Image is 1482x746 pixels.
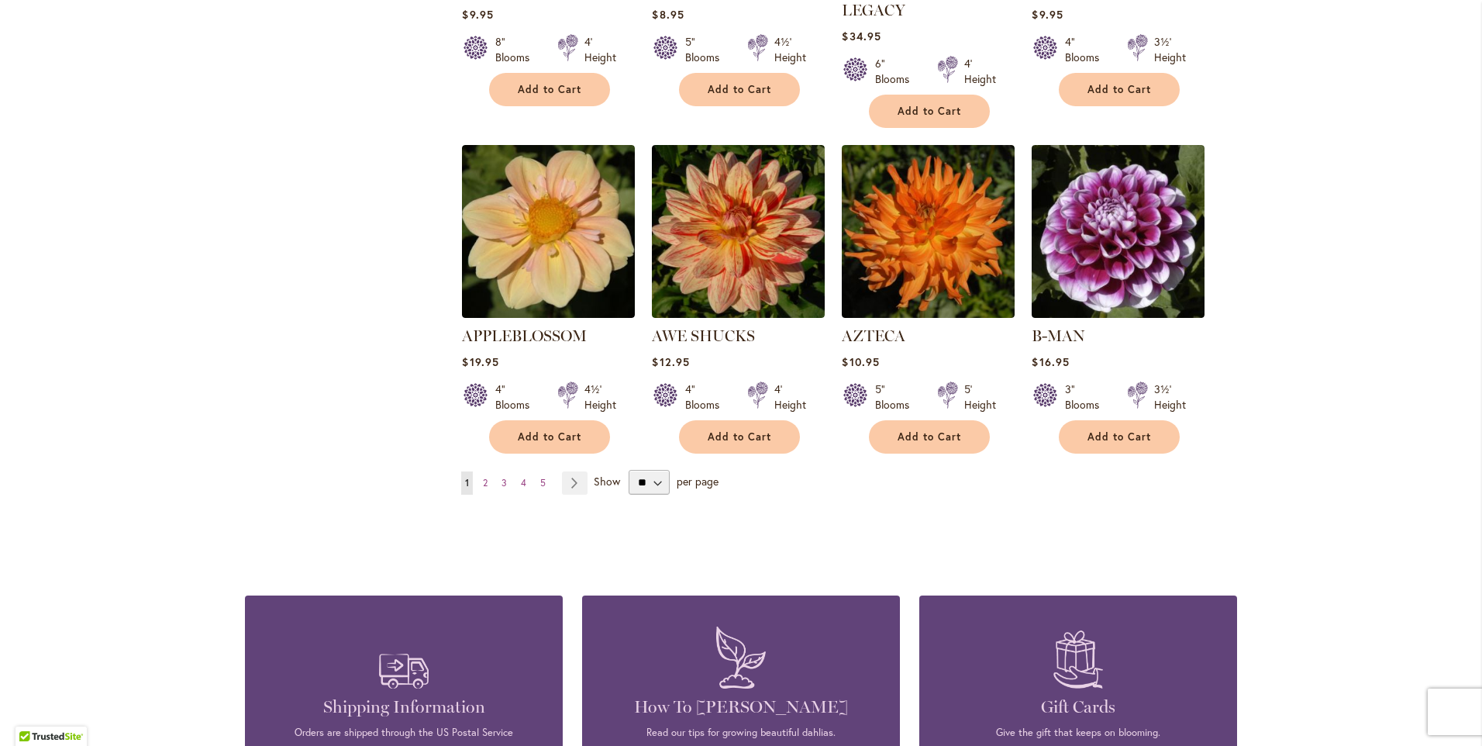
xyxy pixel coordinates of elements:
[1032,7,1063,22] span: $9.95
[1032,145,1205,318] img: B-MAN
[652,306,825,321] a: AWE SHUCKS
[1087,430,1151,444] span: Add to Cart
[1059,73,1180,106] button: Add to Cart
[536,471,550,495] a: 5
[462,326,587,345] a: APPLEBLOSSOM
[605,726,877,740] p: Read our tips for growing beautiful dahlias.
[495,382,539,413] div: 4" Blooms
[483,477,488,489] span: 2
[842,29,881,43] span: $34.95
[465,477,469,489] span: 1
[518,430,581,444] span: Add to Cart
[1087,83,1151,96] span: Add to Cart
[964,382,996,413] div: 5' Height
[652,326,755,345] a: AWE SHUCKS
[943,696,1214,718] h4: Gift Cards
[842,145,1015,318] img: AZTECA
[1032,354,1069,369] span: $16.95
[498,471,511,495] a: 3
[517,471,530,495] a: 4
[869,95,990,128] button: Add to Cart
[652,7,684,22] span: $8.95
[489,73,610,106] button: Add to Cart
[540,477,546,489] span: 5
[521,477,526,489] span: 4
[943,726,1214,740] p: Give the gift that keeps on blooming.
[584,34,616,65] div: 4' Height
[898,430,961,444] span: Add to Cart
[518,83,581,96] span: Add to Cart
[679,73,800,106] button: Add to Cart
[1032,326,1085,345] a: B-MAN
[842,354,879,369] span: $10.95
[12,691,55,734] iframe: Launch Accessibility Center
[685,382,729,413] div: 4" Blooms
[842,326,905,345] a: AZTECA
[501,477,507,489] span: 3
[964,56,996,87] div: 4' Height
[462,306,635,321] a: APPLEBLOSSOM
[1154,34,1186,65] div: 3½' Height
[479,471,491,495] a: 2
[489,420,610,454] button: Add to Cart
[685,34,729,65] div: 5" Blooms
[708,430,771,444] span: Add to Cart
[842,306,1015,321] a: AZTECA
[268,696,539,718] h4: Shipping Information
[875,56,918,87] div: 6" Blooms
[869,420,990,454] button: Add to Cart
[652,145,825,318] img: AWE SHUCKS
[708,83,771,96] span: Add to Cart
[875,382,918,413] div: 5" Blooms
[462,7,493,22] span: $9.95
[495,34,539,65] div: 8" Blooms
[774,34,806,65] div: 4½' Height
[679,420,800,454] button: Add to Cart
[584,382,616,413] div: 4½' Height
[1065,34,1108,65] div: 4" Blooms
[652,354,689,369] span: $12.95
[1154,382,1186,413] div: 3½' Height
[268,726,539,740] p: Orders are shipped through the US Postal Service
[774,382,806,413] div: 4' Height
[1032,306,1205,321] a: B-MAN
[677,474,719,489] span: per page
[462,354,498,369] span: $19.95
[898,105,961,118] span: Add to Cart
[1065,382,1108,413] div: 3" Blooms
[605,696,877,718] h4: How To [PERSON_NAME]
[1059,420,1180,454] button: Add to Cart
[462,145,635,318] img: APPLEBLOSSOM
[594,474,620,489] span: Show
